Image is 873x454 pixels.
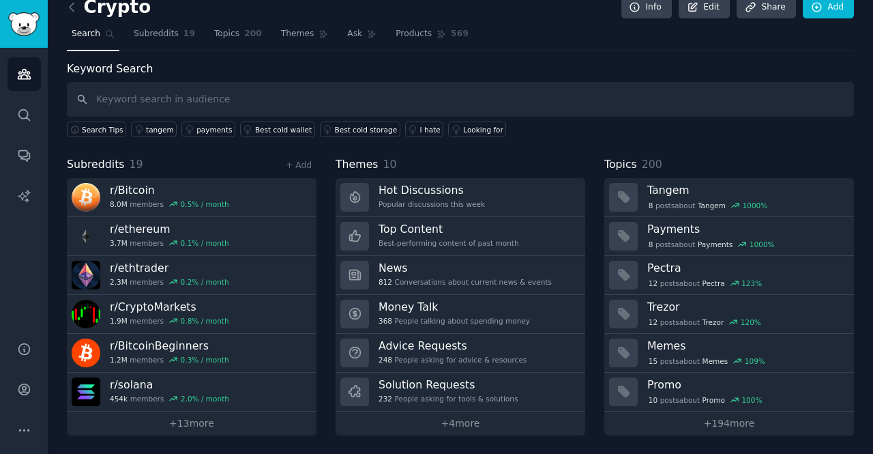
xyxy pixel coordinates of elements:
[110,222,229,236] h3: r/ ethereum
[379,378,518,392] h3: Solution Requests
[181,277,229,287] div: 0.2 % / month
[649,317,657,327] span: 12
[110,277,229,287] div: members
[110,238,229,248] div: members
[214,28,239,40] span: Topics
[379,277,392,287] span: 812
[604,295,854,334] a: Trezor12postsaboutTrezor120%
[379,394,392,403] span: 232
[110,394,229,403] div: members
[647,378,844,392] h3: Promo
[72,339,100,367] img: BitcoinBeginners
[72,28,100,40] span: Search
[181,122,235,137] a: payments
[134,28,179,40] span: Subreddits
[8,12,40,36] img: GummySearch logo
[379,222,519,236] h3: Top Content
[181,316,229,326] div: 0.8 % / month
[110,316,229,326] div: members
[181,238,229,248] div: 0.1 % / month
[379,316,392,326] span: 368
[647,339,844,353] h3: Memes
[67,256,316,295] a: r/ethtrader2.3Mmembers0.2% / month
[244,28,262,40] span: 200
[67,217,316,256] a: r/ethereum3.7Mmembers0.1% / month
[647,355,767,367] div: post s about
[379,339,527,353] h3: Advice Requests
[745,356,765,366] div: 109 %
[379,183,485,197] h3: Hot Discussions
[698,240,733,249] span: Payments
[647,222,844,236] h3: Payments
[604,217,854,256] a: Payments8postsaboutPayments1000%
[110,355,128,365] span: 1.2M
[379,300,530,314] h3: Money Talk
[604,256,854,295] a: Pectra12postsaboutPectra123%
[183,28,195,40] span: 19
[181,355,229,365] div: 0.3 % / month
[110,339,229,353] h3: r/ BitcoinBeginners
[379,394,518,403] div: People asking for tools & solutions
[82,125,123,134] span: Search Tips
[647,316,763,328] div: post s about
[405,122,444,137] a: I hate
[379,261,552,275] h3: News
[379,316,530,326] div: People talking about spending money
[196,125,232,134] div: payments
[649,356,657,366] span: 15
[72,300,100,328] img: CryptoMarkets
[110,199,128,209] span: 8.0M
[67,82,854,117] input: Keyword search in audience
[336,178,585,217] a: Hot DiscussionsPopular discussions this week
[336,373,585,412] a: Solution Requests232People asking for tools & solutions
[702,279,725,288] span: Pectra
[649,395,657,405] span: 10
[647,277,763,289] div: post s about
[110,394,128,403] span: 454k
[67,412,316,436] a: +13more
[110,183,229,197] h3: r/ Bitcoin
[336,295,585,334] a: Money Talk368People talking about spending money
[647,261,844,275] h3: Pectra
[448,122,506,137] a: Looking for
[347,28,362,40] span: Ask
[286,160,312,170] a: + Add
[604,334,854,373] a: Memes15postsaboutMemes109%
[281,28,314,40] span: Themes
[72,261,100,289] img: ethtrader
[604,156,637,173] span: Topics
[379,238,519,248] div: Best-performing content of past month
[67,122,126,137] button: Search Tips
[647,394,763,406] div: post s about
[320,122,400,137] a: Best cold storage
[463,125,503,134] div: Looking for
[379,355,527,365] div: People asking for advice & resources
[743,201,768,210] div: 1000 %
[67,373,316,412] a: r/solana454kmembers2.0% / month
[702,317,724,327] span: Trezor
[255,125,312,134] div: Best cold wallet
[110,316,128,326] span: 1.9M
[110,300,229,314] h3: r/ CryptoMarkets
[110,238,128,248] span: 3.7M
[181,394,229,403] div: 2.0 % / month
[67,178,316,217] a: r/Bitcoin8.0Mmembers0.5% / month
[336,256,585,295] a: News812Conversations about current news & events
[604,412,854,436] a: +194more
[391,23,473,51] a: Products569
[336,334,585,373] a: Advice Requests248People asking for advice & resources
[383,158,397,171] span: 10
[130,158,143,171] span: 19
[604,373,854,412] a: Promo10postsaboutPromo100%
[647,300,844,314] h3: Trezor
[72,183,100,212] img: Bitcoin
[131,122,177,137] a: tangem
[649,279,657,288] span: 12
[336,412,585,436] a: +4more
[110,378,229,392] h3: r/ solana
[67,23,119,51] a: Search
[72,222,100,251] img: ethereum
[336,217,585,256] a: Top ContentBest-performing content of past month
[649,240,653,249] span: 8
[67,295,316,334] a: r/CryptoMarkets1.9Mmembers0.8% / month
